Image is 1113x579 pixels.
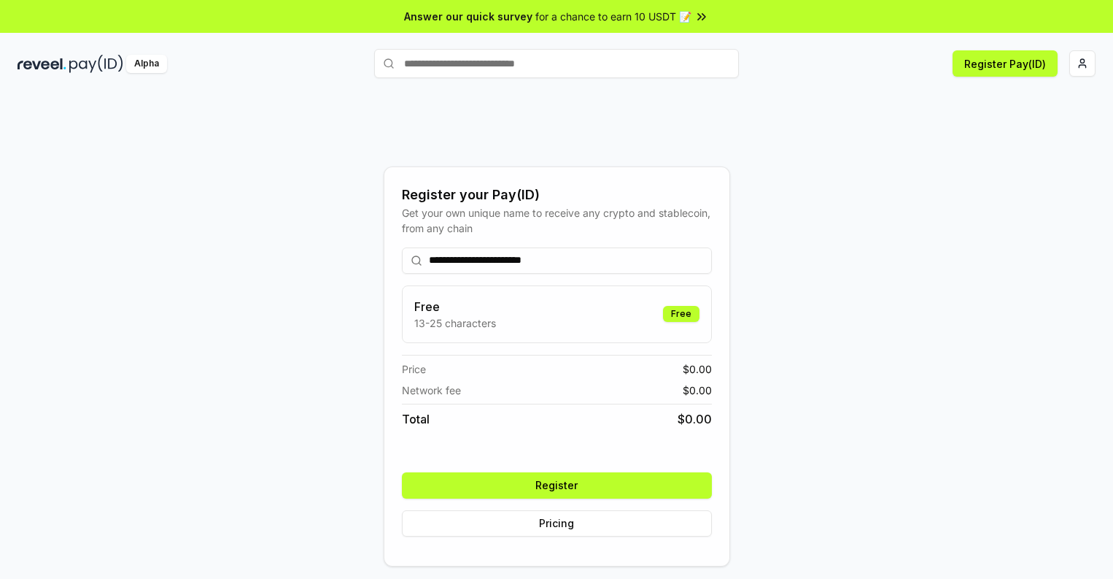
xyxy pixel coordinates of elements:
[402,361,426,377] span: Price
[402,410,430,428] span: Total
[18,55,66,73] img: reveel_dark
[678,410,712,428] span: $ 0.00
[414,298,496,315] h3: Free
[414,315,496,331] p: 13-25 characters
[402,205,712,236] div: Get your own unique name to receive any crypto and stablecoin, from any chain
[126,55,167,73] div: Alpha
[663,306,699,322] div: Free
[683,383,712,398] span: $ 0.00
[953,50,1058,77] button: Register Pay(ID)
[402,185,712,205] div: Register your Pay(ID)
[535,9,691,24] span: for a chance to earn 10 USDT 📝
[402,510,712,537] button: Pricing
[402,383,461,398] span: Network fee
[683,361,712,377] span: $ 0.00
[404,9,532,24] span: Answer our quick survey
[69,55,123,73] img: pay_id
[402,472,712,499] button: Register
